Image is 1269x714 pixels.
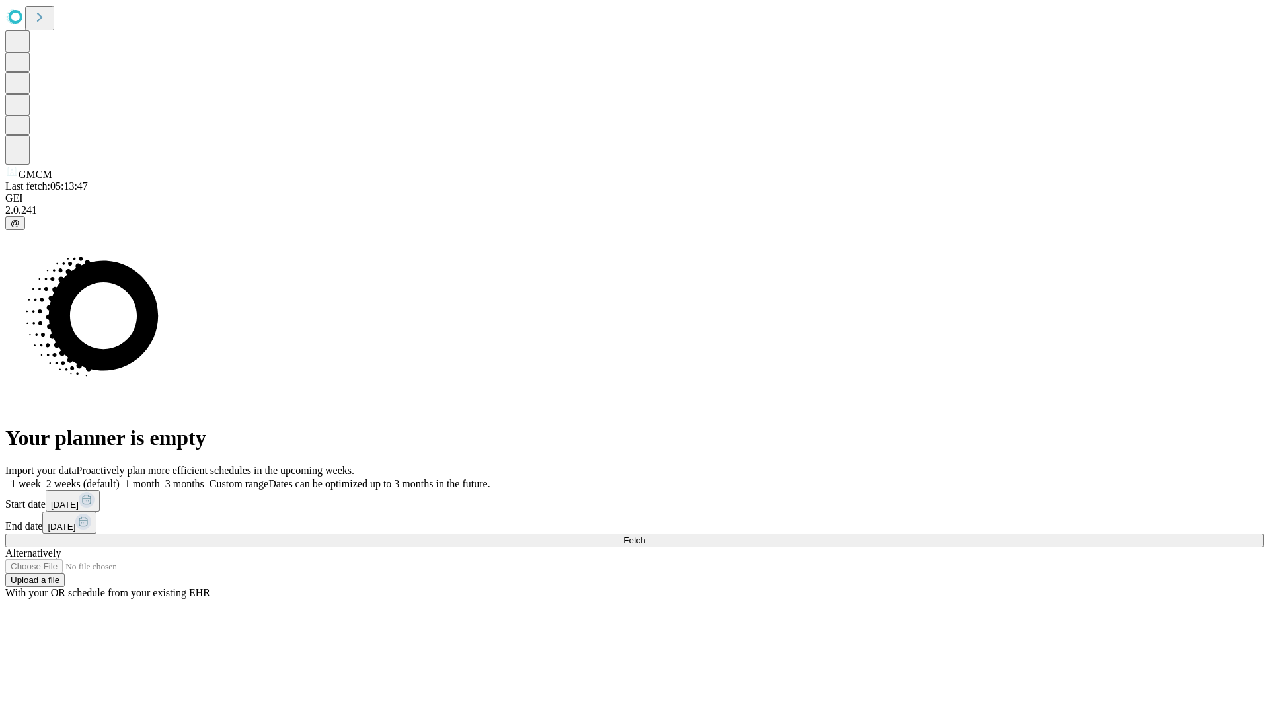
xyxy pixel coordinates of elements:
[5,216,25,230] button: @
[268,478,490,489] span: Dates can be optimized up to 3 months in the future.
[5,192,1264,204] div: GEI
[623,535,645,545] span: Fetch
[5,465,77,476] span: Import your data
[11,478,41,489] span: 1 week
[51,500,79,510] span: [DATE]
[125,478,160,489] span: 1 month
[19,169,52,180] span: GMCM
[5,490,1264,512] div: Start date
[5,512,1264,534] div: End date
[5,426,1264,450] h1: Your planner is empty
[46,490,100,512] button: [DATE]
[11,218,20,228] span: @
[5,573,65,587] button: Upload a file
[42,512,96,534] button: [DATE]
[77,465,354,476] span: Proactively plan more efficient schedules in the upcoming weeks.
[5,587,210,598] span: With your OR schedule from your existing EHR
[5,204,1264,216] div: 2.0.241
[5,534,1264,547] button: Fetch
[210,478,268,489] span: Custom range
[46,478,120,489] span: 2 weeks (default)
[48,522,75,532] span: [DATE]
[5,547,61,559] span: Alternatively
[165,478,204,489] span: 3 months
[5,180,88,192] span: Last fetch: 05:13:47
